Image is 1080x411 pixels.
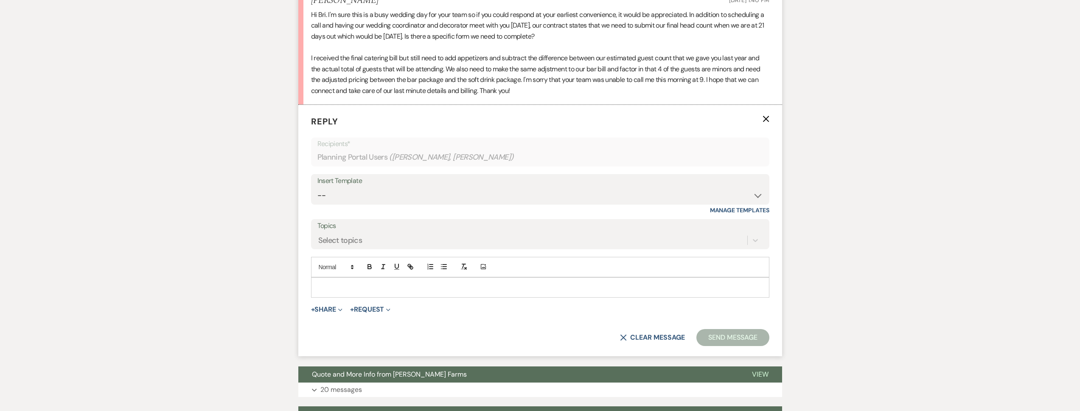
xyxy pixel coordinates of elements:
div: Insert Template [317,175,763,187]
button: 20 messages [298,383,782,397]
span: View [752,370,769,379]
p: 20 messages [320,384,362,395]
div: Planning Portal Users [317,149,763,166]
label: Topics [317,220,763,232]
span: + [311,306,315,313]
button: Clear message [620,334,684,341]
p: I received the final catering bill but still need to add appetizers and subtract the difference b... [311,53,769,96]
div: Select topics [318,234,362,246]
button: Quote and More Info from [PERSON_NAME] Farms [298,366,738,383]
button: Share [311,306,343,313]
span: ( [PERSON_NAME], [PERSON_NAME] ) [389,152,514,163]
span: Quote and More Info from [PERSON_NAME] Farms [312,370,467,379]
button: Send Message [696,329,769,346]
span: + [350,306,354,313]
button: View [738,366,782,383]
span: Reply [311,116,338,127]
p: Recipients* [317,138,763,149]
p: Hi Bri. I'm sure this is a busy wedding day for your team so if you could respond at your earlies... [311,9,769,42]
a: Manage Templates [710,206,769,214]
button: Request [350,306,390,313]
